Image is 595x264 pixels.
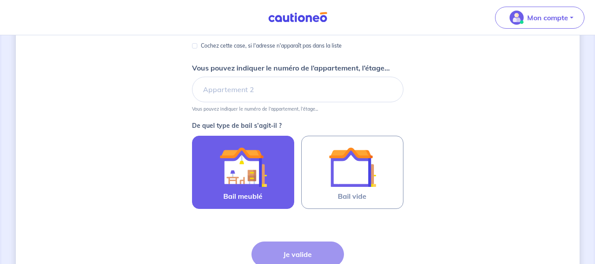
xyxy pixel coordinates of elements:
img: illu_furnished_lease.svg [219,143,267,191]
p: Vous pouvez indiquer le numéro de l’appartement, l’étage... [192,63,390,73]
p: Vous pouvez indiquer le numéro de l’appartement, l’étage... [192,106,318,112]
button: illu_account_valid_menu.svgMon compte [495,7,584,29]
img: illu_account_valid_menu.svg [510,11,524,25]
p: Cochez cette case, si l'adresse n'apparaît pas dans la liste [201,41,342,51]
p: De quel type de bail s’agit-il ? [192,123,403,129]
input: Appartement 2 [192,77,403,102]
img: illu_empty_lease.svg [329,143,376,191]
img: Cautioneo [265,12,331,23]
span: Bail vide [338,191,366,201]
span: Bail meublé [223,191,262,201]
p: Mon compte [527,12,568,23]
